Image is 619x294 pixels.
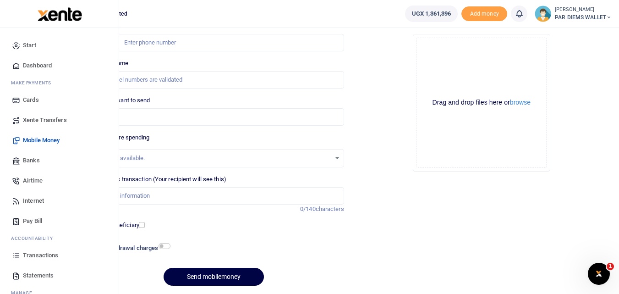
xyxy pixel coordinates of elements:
a: Cards [7,90,111,110]
input: MTN & Airtel numbers are validated [83,71,344,89]
span: Banks [23,156,40,165]
li: Wallet ballance [401,6,461,22]
li: M [7,76,111,90]
a: Banks [7,150,111,171]
a: Transactions [7,245,111,266]
a: Pay Bill [7,211,111,231]
span: PAR DIEMS WALLET [555,13,612,22]
a: Mobile Money [7,130,111,150]
span: Dashboard [23,61,52,70]
li: Toup your wallet [461,6,507,22]
span: 1 [607,263,614,270]
button: browse [510,99,531,105]
a: Airtime [7,171,111,191]
a: profile-user [PERSON_NAME] PAR DIEMS WALLET [535,6,612,22]
span: countability [18,235,53,242]
div: No options available. [90,154,330,163]
span: Airtime [23,176,43,185]
a: Add money [461,10,507,17]
button: Send mobilemoney [164,268,264,286]
div: Drag and drop files here or [417,98,546,107]
span: Transactions [23,251,58,260]
input: UGX [83,108,344,126]
span: Start [23,41,36,50]
a: Start [7,35,111,55]
a: Internet [7,191,111,211]
span: Statements [23,271,54,280]
span: UGX 1,361,396 [412,9,451,18]
span: Internet [23,196,44,205]
input: Enter extra information [83,187,344,205]
label: Memo for this transaction (Your recipient will see this) [83,175,226,184]
iframe: Intercom live chat [588,263,610,285]
input: Enter phone number [83,34,344,51]
h6: Include withdrawal charges [85,244,166,252]
a: UGX 1,361,396 [405,6,458,22]
a: Xente Transfers [7,110,111,130]
span: ake Payments [16,79,51,86]
span: Cards [23,95,39,105]
a: Dashboard [7,55,111,76]
span: Pay Bill [23,216,42,226]
span: Mobile Money [23,136,60,145]
img: logo-large [38,7,82,21]
img: profile-user [535,6,551,22]
small: [PERSON_NAME] [555,6,612,14]
li: Ac [7,231,111,245]
span: 0/140 [300,205,316,212]
div: File Uploader [413,34,550,172]
a: logo-small logo-large logo-large [37,10,82,17]
span: characters [316,205,344,212]
a: Statements [7,266,111,286]
span: Xente Transfers [23,116,67,125]
span: Add money [461,6,507,22]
